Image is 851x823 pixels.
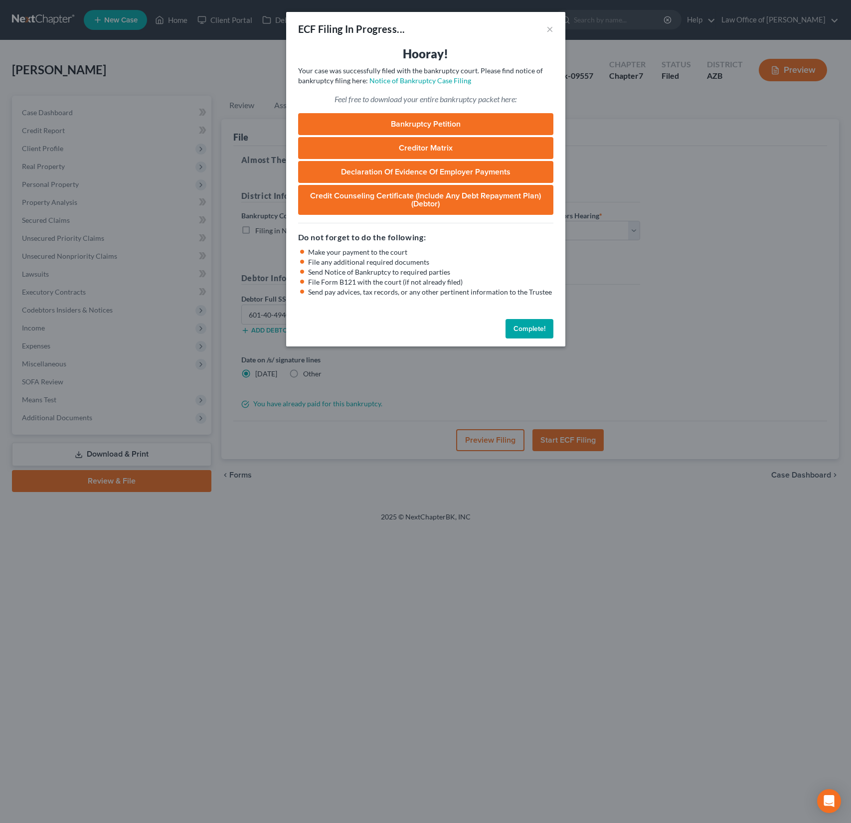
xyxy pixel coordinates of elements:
a: Bankruptcy Petition [298,113,553,135]
li: Send Notice of Bankruptcy to required parties [308,267,553,277]
li: Make your payment to the court [308,247,553,257]
li: File Form B121 with the court (if not already filed) [308,277,553,287]
button: × [546,23,553,35]
h3: Hooray! [298,46,553,62]
span: Your case was successfully filed with the bankruptcy court. Please find notice of bankruptcy fili... [298,66,543,85]
h5: Do not forget to do the following: [298,231,553,243]
p: Feel free to download your entire bankruptcy packet here: [298,94,553,105]
a: Notice of Bankruptcy Case Filing [369,76,471,85]
a: Declaration of Evidence of Employer Payments [298,161,553,183]
a: Creditor Matrix [298,137,553,159]
div: Open Intercom Messenger [817,789,841,813]
div: ECF Filing In Progress... [298,22,405,36]
a: Credit Counseling Certificate (Include any Debt Repayment Plan) (Debtor) [298,185,553,215]
button: Complete! [506,319,553,339]
li: File any additional required documents [308,257,553,267]
li: Send pay advices, tax records, or any other pertinent information to the Trustee [308,287,553,297]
